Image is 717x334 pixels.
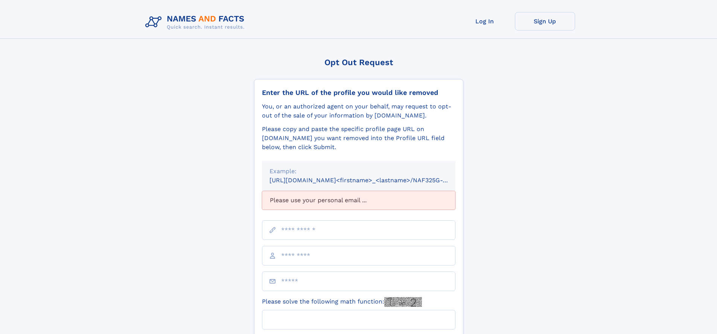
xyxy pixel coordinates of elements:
div: Enter the URL of the profile you would like removed [262,88,455,97]
a: Sign Up [515,12,575,31]
label: Please solve the following math function: [262,297,422,307]
div: Example: [269,167,448,176]
a: Log In [455,12,515,31]
div: Opt Out Request [254,58,463,67]
img: Logo Names and Facts [142,12,251,32]
small: [URL][DOMAIN_NAME]<firstname>_<lastname>/NAF325G-xxxxxxxx [269,177,470,184]
div: Please copy and paste the specific profile page URL on [DOMAIN_NAME] you want removed into the Pr... [262,125,455,152]
div: Please use your personal email ... [262,191,455,210]
div: You, or an authorized agent on your behalf, may request to opt-out of the sale of your informatio... [262,102,455,120]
